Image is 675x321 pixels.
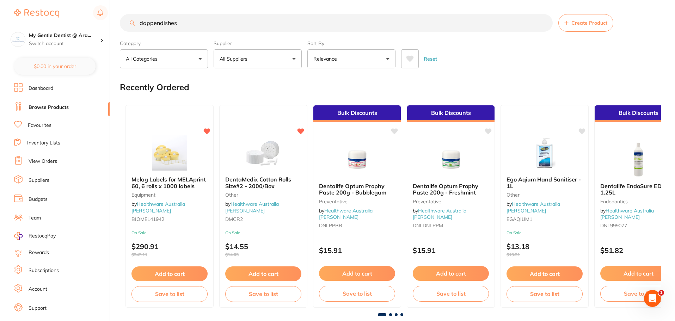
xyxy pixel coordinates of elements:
[120,49,208,68] button: All Categories
[507,216,583,222] small: EGAQIUM1
[413,286,489,301] button: Save to list
[313,105,401,122] div: Bulk Discounts
[29,40,100,47] p: Switch account
[147,135,192,171] img: Melag Labels for MELAprint 60, 6 rolls x 1000 labels
[225,252,301,257] span: $14.05
[507,176,583,189] b: Ego Aqium Hand Sanitiser - 1L
[307,49,395,68] button: Relevance
[29,267,59,274] a: Subscriptions
[571,20,607,26] span: Create Product
[319,246,395,254] p: $15.91
[307,40,395,47] label: Sort By
[319,199,395,204] small: Preventative
[413,266,489,281] button: Add to cart
[507,286,583,302] button: Save to list
[131,176,208,189] b: Melag Labels for MELAprint 60, 6 rolls x 1000 labels
[522,135,567,171] img: Ego Aqium Hand Sanitiser - 1L
[644,290,661,307] iframe: Intercom live chat
[29,196,48,203] a: Budgets
[600,208,654,220] span: by
[413,208,466,220] a: Healthware Australia [PERSON_NAME]
[507,230,583,235] small: On Sale
[240,135,286,171] img: DentaMedix Cotton Rolls Size#2 - 2000/Box
[14,9,59,18] img: Restocq Logo
[14,232,56,240] a: RestocqPay
[120,14,553,32] input: Search Products
[334,142,380,177] img: Dentalife Optum Prophy Paste 200g - Bubblegum
[131,286,208,302] button: Save to list
[413,183,489,196] b: Dentalife Optum Prophy Paste 200g - Freshmint
[507,192,583,198] small: other
[29,249,49,256] a: Rewards
[422,49,439,68] button: Reset
[507,242,583,257] p: $13.18
[225,192,301,198] small: other
[131,201,185,214] a: Healthware Australia [PERSON_NAME]
[507,201,560,214] span: by
[319,266,395,281] button: Add to cart
[407,105,495,122] div: Bulk Discounts
[214,40,302,47] label: Supplier
[413,208,466,220] span: by
[413,223,489,228] small: DNLDNLPPM
[29,158,57,165] a: View Orders
[14,58,96,75] button: $0.00 in your order
[131,201,185,214] span: by
[319,183,395,196] b: Dentalife Optum Prophy Paste 200g - Bubblegum
[225,230,301,235] small: On Sale
[214,49,302,68] button: All Suppliers
[225,176,301,189] b: DentaMedix Cotton Rolls Size#2 - 2000/Box
[29,85,53,92] a: Dashboard
[507,201,560,214] a: Healthware Australia [PERSON_NAME]
[225,201,279,214] span: by
[29,305,47,312] a: Support
[29,32,100,39] h4: My Gentle Dentist @ Arana Hills
[319,286,395,301] button: Save to list
[120,40,208,47] label: Category
[507,252,583,257] span: $13.31
[220,55,250,62] p: All Suppliers
[29,177,49,184] a: Suppliers
[558,14,613,32] button: Create Product
[225,286,301,302] button: Save to list
[131,192,208,198] small: Equipment
[413,246,489,254] p: $15.91
[14,5,59,21] a: Restocq Logo
[126,55,160,62] p: All Categories
[131,230,208,235] small: On Sale
[225,216,301,222] small: DMCR2
[29,104,69,111] a: Browse Products
[225,201,279,214] a: Healthware Australia [PERSON_NAME]
[413,199,489,204] small: Preventative
[120,82,189,92] h2: Recently Ordered
[319,208,373,220] a: Healthware Australia [PERSON_NAME]
[14,232,23,240] img: RestocqPay
[131,216,208,222] small: BIOMEL41942
[27,140,60,147] a: Inventory Lists
[29,215,41,222] a: Team
[28,122,51,129] a: Favourites
[131,242,208,257] p: $290.91
[319,208,373,220] span: by
[29,286,47,293] a: Account
[225,242,301,257] p: $14.55
[658,290,664,296] span: 1
[131,252,208,257] span: $347.11
[615,142,661,177] img: Dentalife EndoSure EDTA - 1.25L
[507,266,583,281] button: Add to cart
[319,223,395,228] small: DNLPPBB
[11,32,25,47] img: My Gentle Dentist @ Arana Hills
[600,208,654,220] a: Healthware Australia [PERSON_NAME]
[29,233,56,240] span: RestocqPay
[428,142,474,177] img: Dentalife Optum Prophy Paste 200g - Freshmint
[225,266,301,281] button: Add to cart
[131,266,208,281] button: Add to cart
[313,55,340,62] p: Relevance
